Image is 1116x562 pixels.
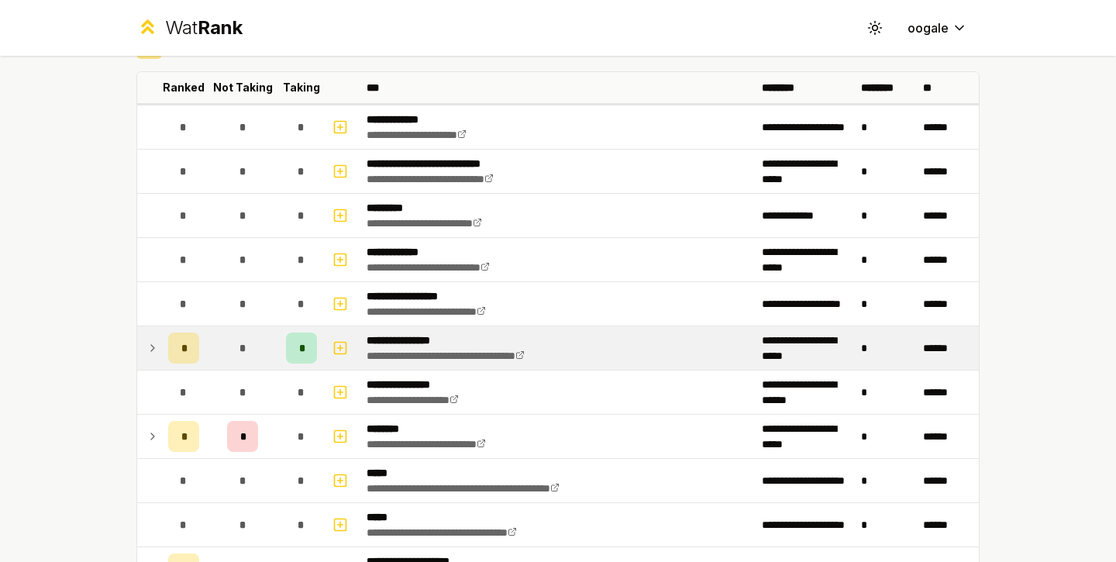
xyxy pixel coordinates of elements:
[908,19,949,37] span: oogale
[165,16,243,40] div: Wat
[163,80,205,95] p: Ranked
[136,16,243,40] a: WatRank
[895,14,980,42] button: oogale
[283,80,320,95] p: Taking
[198,16,243,39] span: Rank
[213,80,273,95] p: Not Taking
